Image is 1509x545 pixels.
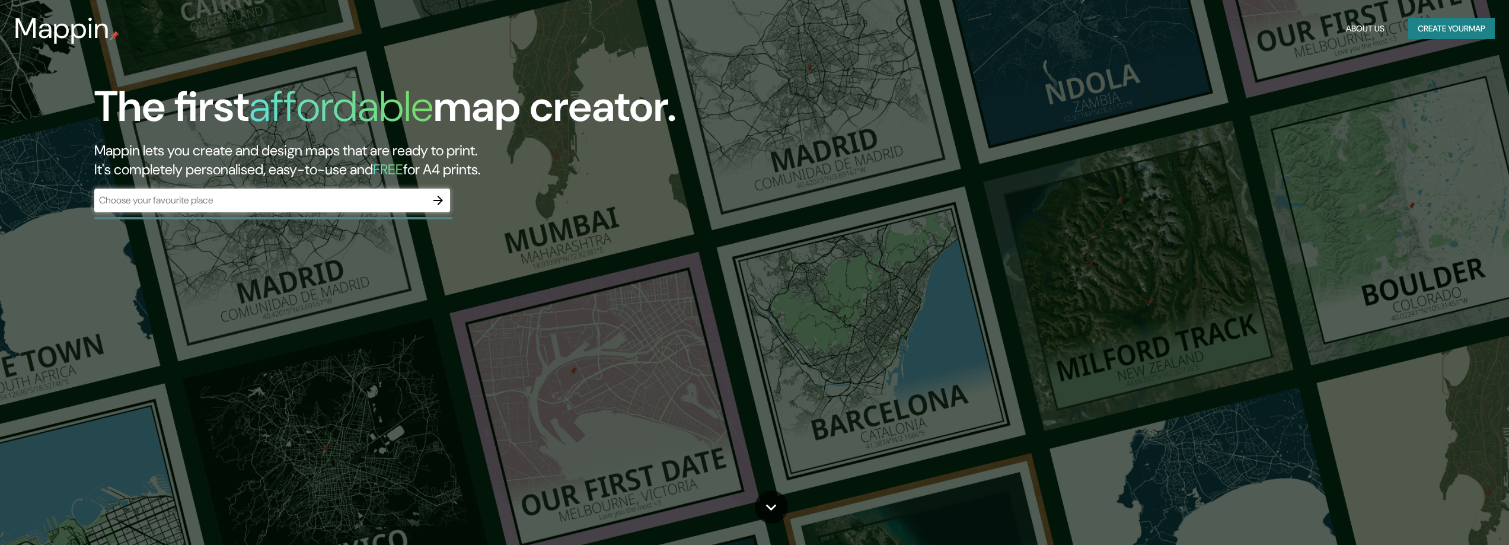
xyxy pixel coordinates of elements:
[94,193,426,207] input: Choose your favourite place
[1408,18,1495,40] button: Create yourmap
[94,141,849,179] h2: Mappin lets you create and design maps that are ready to print. It's completely personalised, eas...
[1341,18,1389,40] button: About Us
[14,12,110,45] h3: Mappin
[1403,499,1496,532] iframe: Help widget launcher
[249,79,433,134] h1: affordable
[110,31,119,40] img: mappin-pin
[94,82,677,141] h1: The first map creator.
[373,160,403,179] h5: FREE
